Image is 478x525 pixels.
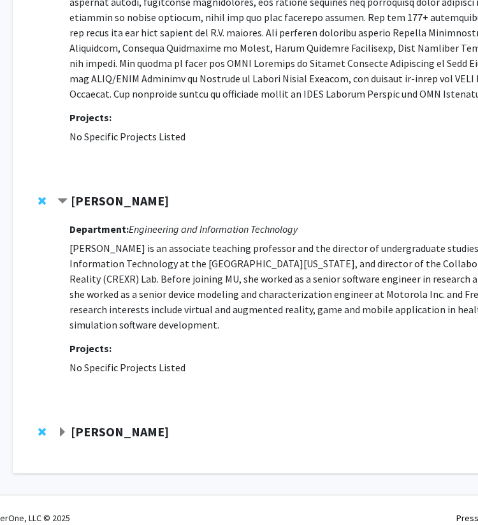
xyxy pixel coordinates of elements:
strong: Department: [69,223,129,235]
span: No Specific Projects Listed [69,130,185,143]
span: Remove Fang Wang from bookmarks [38,196,46,206]
strong: Projects: [69,342,112,355]
i: Engineering and Information Technology [129,223,298,235]
strong: Projects: [69,111,112,124]
span: Contract Fang Wang Bookmark [57,196,68,207]
span: No Specific Projects Listed [69,361,185,374]
span: Remove Mert Korkali from bookmarks [38,427,46,437]
strong: [PERSON_NAME] [71,193,169,209]
span: Expand Mert Korkali Bookmark [57,427,68,438]
strong: [PERSON_NAME] [71,424,169,440]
